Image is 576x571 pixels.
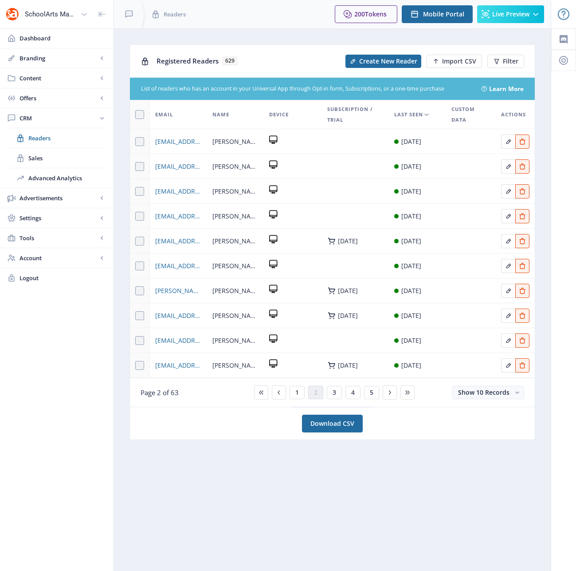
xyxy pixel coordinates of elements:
button: 2 [308,386,323,399]
span: Readers [28,134,105,143]
span: Filter [503,58,518,65]
span: Create New Reader [359,58,417,65]
button: 3 [327,386,342,399]
a: Edit page [501,186,515,194]
div: [DATE] [401,161,421,172]
div: [DATE] [338,362,358,369]
span: 1 [295,389,299,396]
a: Edit page [501,360,515,369]
a: Edit page [515,261,529,269]
button: 5 [364,386,379,399]
span: Offers [20,94,98,103]
a: Edit page [515,211,529,219]
span: Dashboard [20,34,106,43]
span: [PERSON_NAME] [212,161,259,172]
a: Edit page [515,285,529,294]
span: 4 [351,389,355,396]
a: Edit page [515,310,529,319]
span: 629 [222,56,238,65]
a: [EMAIL_ADDRESS][DOMAIN_NAME] [155,360,202,371]
span: Mobile Portal [423,11,464,18]
span: Email [155,109,173,120]
button: Mobile Portal [402,5,473,23]
button: 4 [345,386,360,399]
span: Advertisements [20,194,98,202]
a: [EMAIL_ADDRESS][DOMAIN_NAME] [155,136,202,147]
span: [PERSON_NAME][EMAIL_ADDRESS][DOMAIN_NAME] [155,285,202,296]
span: Account [20,254,98,262]
span: CRM [20,114,98,123]
a: Edit page [501,236,515,244]
span: Tokens [365,10,387,18]
div: [DATE] [338,238,358,245]
img: properties.app_icon.png [5,7,20,21]
span: Show 10 Records [458,388,509,397]
button: Create New Reader [345,55,421,68]
div: [DATE] [401,285,421,296]
span: Last Seen [394,109,423,120]
a: Edit page [515,136,529,145]
a: [EMAIL_ADDRESS][DOMAIN_NAME] [155,335,202,346]
a: [EMAIL_ADDRESS][DOMAIN_NAME] [155,161,202,172]
a: Edit page [501,161,515,170]
span: Logout [20,274,106,282]
span: Subscription / Trial [327,104,384,125]
span: Actions [501,109,526,120]
a: Edit page [515,186,529,194]
span: [PERSON_NAME] [212,261,259,271]
span: Advanced Analytics [28,174,105,182]
a: [EMAIL_ADDRESS][DOMAIN_NAME] [155,236,202,246]
button: 200Tokens [335,5,397,23]
a: Edit page [501,261,515,269]
a: Edit page [501,310,515,319]
a: [EMAIL_ADDRESS][DOMAIN_NAME] [155,261,202,271]
span: [EMAIL_ADDRESS][DOMAIN_NAME] [155,186,202,197]
span: [PERSON_NAME] [212,310,259,321]
span: Registered Readers [157,56,219,65]
a: Edit page [515,360,529,369]
a: Edit page [501,285,515,294]
span: 5 [370,389,373,396]
div: [DATE] [401,335,421,346]
span: Name [212,109,229,120]
a: [EMAIL_ADDRESS][DOMAIN_NAME] [155,211,202,222]
button: 1 [290,386,305,399]
span: [PERSON_NAME] [212,211,259,222]
a: Edit page [515,161,529,170]
span: [PERSON_NAME] [212,236,259,246]
a: Learn More [489,84,524,93]
a: Edit page [501,211,515,219]
a: Edit page [501,335,515,344]
div: [DATE] [401,310,421,321]
span: Device [269,109,289,120]
div: [DATE] [401,261,421,271]
span: [PERSON_NAME] [212,285,259,296]
span: Settings [20,214,98,222]
span: Custom Data [451,104,490,125]
div: [DATE] [401,136,421,147]
div: List of readers who has an account in your Universal App through Opt-in form, Subscriptions, or a... [141,85,471,93]
a: Sales [9,148,105,168]
div: [DATE] [401,236,421,246]
span: Tools [20,234,98,242]
div: [DATE] [401,186,421,197]
app-collection-view: Registered Readers [129,44,535,407]
span: Readers [164,10,186,19]
a: New page [421,55,482,68]
span: Branding [20,54,98,63]
span: Sales [28,154,105,163]
div: [DATE] [338,287,358,294]
div: [DATE] [401,211,421,222]
a: [EMAIL_ADDRESS][DOMAIN_NAME] [155,310,202,321]
a: Edit page [501,136,515,145]
div: [DATE] [338,312,358,319]
a: Edit page [515,335,529,344]
button: Live Preview [477,5,544,23]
